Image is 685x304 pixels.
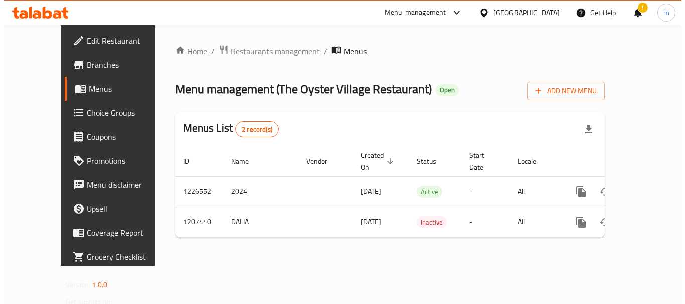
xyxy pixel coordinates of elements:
a: Promotions [61,149,170,173]
a: Edit Restaurant [61,29,170,53]
span: Status [413,155,445,167]
span: Coupons [83,131,162,143]
span: Grocery Checklist [83,251,162,263]
span: Choice Groups [83,107,162,119]
span: Created On [357,149,393,173]
span: Active [413,186,438,198]
td: - [457,176,505,207]
th: Actions [557,146,669,177]
span: m [659,7,665,18]
a: Grocery Checklist [61,245,170,269]
span: Vendor [302,155,336,167]
li: / [207,45,211,57]
div: [GEOGRAPHIC_DATA] [489,7,556,18]
span: Start Date [465,149,493,173]
button: more [565,180,589,204]
a: Upsell [61,197,170,221]
div: Total records count [231,121,275,137]
nav: breadcrumb [171,45,601,58]
span: Version: [62,278,86,291]
td: All [505,207,557,237]
span: Add New Menu [531,85,593,97]
div: Open [432,84,455,96]
span: Edit Restaurant [83,35,162,47]
span: Menus [85,83,162,95]
span: Upsell [83,203,162,215]
a: Menus [61,77,170,101]
span: [DATE] [357,215,377,228]
h2: Menus List [179,121,275,137]
td: All [505,176,557,207]
button: Change Status [589,180,613,204]
button: Change Status [589,210,613,234]
span: 2 record(s) [232,125,274,134]
span: Menus [339,45,363,57]
td: - [457,207,505,237]
span: Branches [83,59,162,71]
td: DALIA [219,207,294,237]
a: Home [171,45,203,57]
button: more [565,210,589,234]
a: Coupons [61,125,170,149]
button: Add New Menu [523,82,601,100]
a: Branches [61,53,170,77]
span: [DATE] [357,185,377,198]
div: Export file [573,117,597,141]
table: enhanced table [171,146,669,238]
span: Menu disclaimer [83,179,162,191]
span: Inactive [413,217,443,228]
span: Restaurants management [227,45,316,57]
td: 1226552 [171,176,219,207]
td: 1207440 [171,207,219,237]
li: / [320,45,323,57]
span: Promotions [83,155,162,167]
a: Restaurants management [215,45,316,58]
span: Open [432,86,455,94]
span: Locale [513,155,545,167]
span: ID [179,155,198,167]
span: Coverage Report [83,227,162,239]
a: Choice Groups [61,101,170,125]
span: Name [227,155,258,167]
div: Menu-management [381,7,442,19]
span: 1.0.0 [88,278,103,291]
span: Menu management ( The Oyster Village Restaurant ) [171,78,428,100]
td: 2024 [219,176,294,207]
a: Coverage Report [61,221,170,245]
a: Menu disclaimer [61,173,170,197]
